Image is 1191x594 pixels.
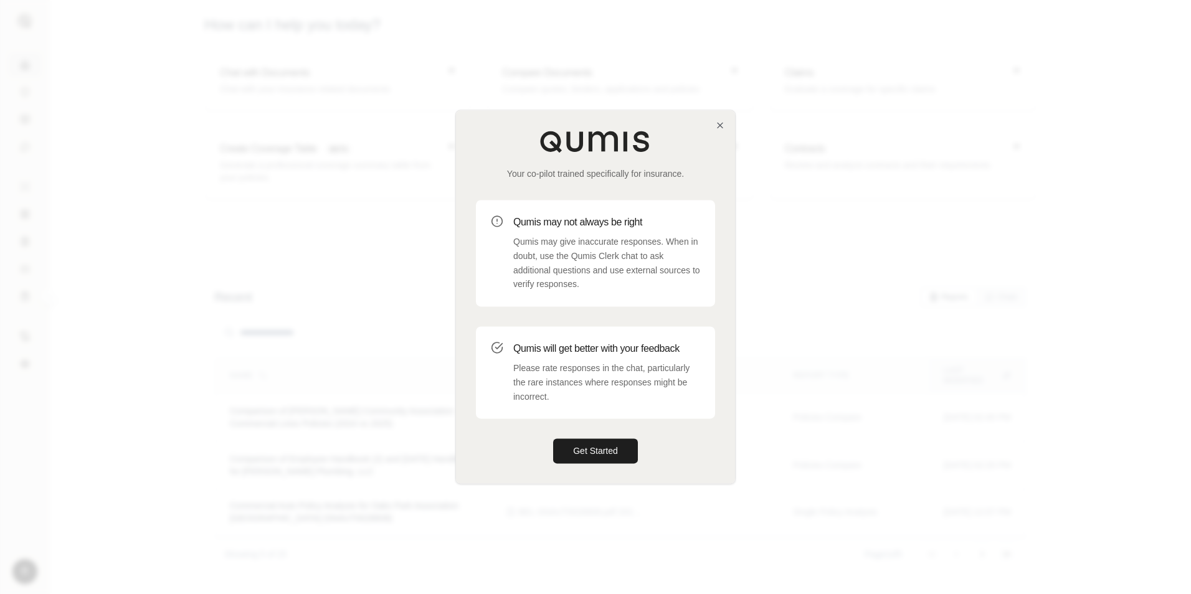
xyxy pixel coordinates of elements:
[539,130,652,153] img: Qumis Logo
[513,341,700,356] h3: Qumis will get better with your feedback
[513,215,700,230] h3: Qumis may not always be right
[476,167,715,180] p: Your co-pilot trained specifically for insurance.
[513,235,700,291] p: Qumis may give inaccurate responses. When in doubt, use the Qumis Clerk chat to ask additional qu...
[553,439,638,464] button: Get Started
[513,361,700,403] p: Please rate responses in the chat, particularly the rare instances where responses might be incor...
